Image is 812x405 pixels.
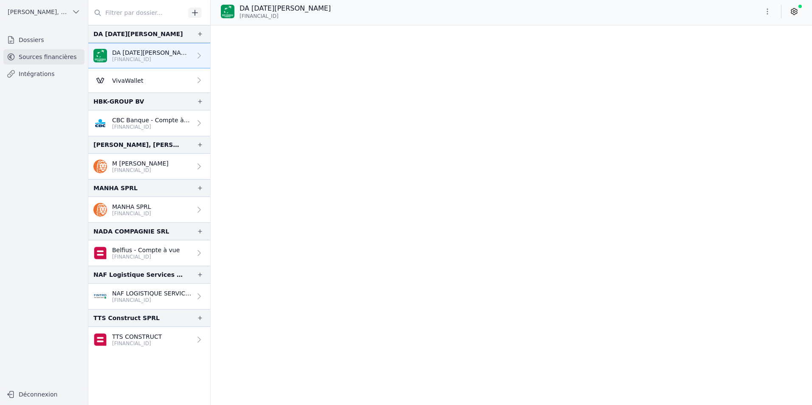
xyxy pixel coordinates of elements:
[93,96,144,107] div: HBK-GROUP BV
[93,270,183,280] div: NAF Logistique Services SRL
[112,76,143,85] p: VivaWallet
[93,290,107,303] img: FINTRO_BE_BUSINESS_GEBABEBB.png
[93,73,107,87] img: Viva-Wallet.webp
[93,246,107,260] img: belfius.png
[88,284,210,309] a: NAF LOGISTIQUE SERVICES SR [FINANCIAL_ID]
[3,49,85,65] a: Sources financières
[88,5,185,20] input: Filtrer par dossier...
[93,29,183,39] div: DA [DATE][PERSON_NAME]
[93,140,183,150] div: [PERSON_NAME], [PERSON_NAME]
[93,313,160,323] div: TTS Construct SPRL
[93,160,107,173] img: ing.png
[112,56,192,63] p: [FINANCIAL_ID]
[88,68,210,93] a: VivaWallet
[88,43,210,68] a: DA [DATE][PERSON_NAME] [FINANCIAL_ID]
[3,388,85,401] button: Déconnexion
[93,116,107,130] img: CBC_CREGBEBB.png
[93,183,138,193] div: MANHA SPRL
[3,5,85,19] button: [PERSON_NAME], [PERSON_NAME]
[112,289,192,298] p: NAF LOGISTIQUE SERVICES SR
[3,66,85,82] a: Intégrations
[93,203,107,217] img: ing.png
[112,210,151,217] p: [FINANCIAL_ID]
[88,240,210,266] a: Belfius - Compte à vue [FINANCIAL_ID]
[240,3,331,14] p: DA [DATE][PERSON_NAME]
[112,253,180,260] p: [FINANCIAL_ID]
[112,246,180,254] p: Belfius - Compte à vue
[88,154,210,179] a: M [PERSON_NAME] [FINANCIAL_ID]
[112,340,162,347] p: [FINANCIAL_ID]
[93,226,169,236] div: NADA COMPAGNIE SRL
[112,159,169,168] p: M [PERSON_NAME]
[88,327,210,352] a: TTS CONSTRUCT [FINANCIAL_ID]
[93,49,107,62] img: BNP_BE_BUSINESS_GEBABEBB.png
[112,124,192,130] p: [FINANCIAL_ID]
[88,110,210,136] a: CBC Banque - Compte à vue [FINANCIAL_ID]
[112,167,169,174] p: [FINANCIAL_ID]
[112,297,192,304] p: [FINANCIAL_ID]
[3,32,85,48] a: Dossiers
[221,5,234,18] img: BNP_BE_BUSINESS_GEBABEBB.png
[112,202,151,211] p: MANHA SPRL
[240,13,279,20] span: [FINANCIAL_ID]
[8,8,68,16] span: [PERSON_NAME], [PERSON_NAME]
[112,48,192,57] p: DA [DATE][PERSON_NAME]
[112,116,192,124] p: CBC Banque - Compte à vue
[93,333,107,346] img: belfius.png
[88,197,210,222] a: MANHA SPRL [FINANCIAL_ID]
[112,332,162,341] p: TTS CONSTRUCT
